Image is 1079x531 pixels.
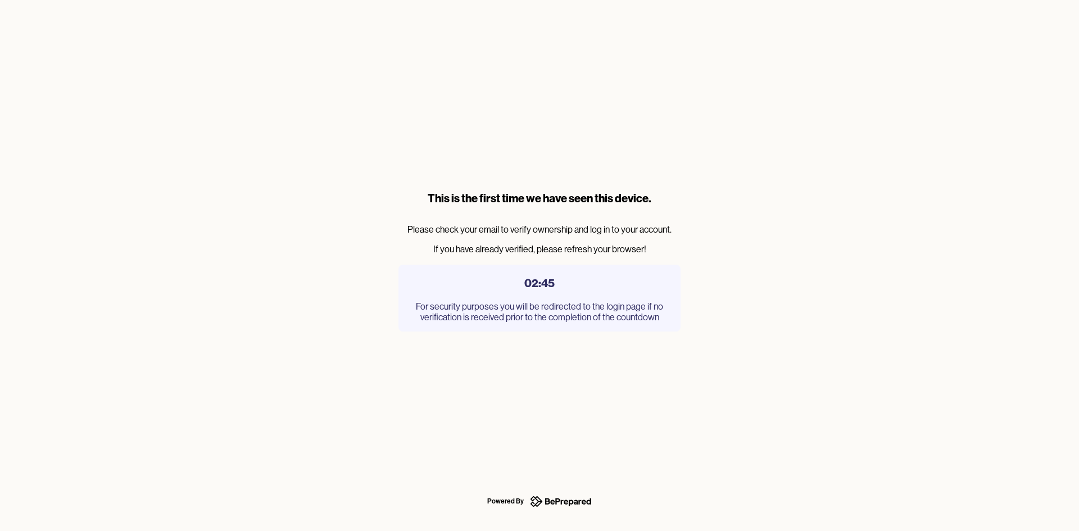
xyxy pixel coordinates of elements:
strong: 02:45 [524,276,555,290]
div: Powered By [487,494,524,508]
p: For security purposes you will be redirected to the login page if no verification is received pri... [410,301,669,323]
p: Please check your email to verify ownership and log in to your account. [398,224,681,235]
div: This is the first time we have seen this device. [398,190,681,206]
p: If you have already verified, please refresh your browser! [398,244,681,255]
